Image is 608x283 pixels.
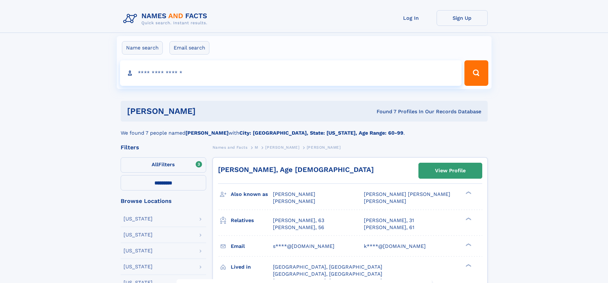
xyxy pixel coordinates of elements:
[152,161,158,168] span: All
[124,248,153,253] div: [US_STATE]
[213,143,248,151] a: Names and Facts
[464,60,488,86] button: Search Button
[120,60,462,86] input: search input
[464,242,472,247] div: ❯
[218,166,374,174] a: [PERSON_NAME], Age [DEMOGRAPHIC_DATA]
[169,41,209,55] label: Email search
[364,224,414,231] a: [PERSON_NAME], 61
[386,10,437,26] a: Log In
[273,264,382,270] span: [GEOGRAPHIC_DATA], [GEOGRAPHIC_DATA]
[437,10,488,26] a: Sign Up
[121,10,213,27] img: Logo Names and Facts
[239,130,403,136] b: City: [GEOGRAPHIC_DATA], State: [US_STATE], Age Range: 60-99
[231,189,273,200] h3: Also known as
[307,145,341,150] span: [PERSON_NAME]
[124,264,153,269] div: [US_STATE]
[124,216,153,221] div: [US_STATE]
[435,163,466,178] div: View Profile
[255,143,258,151] a: M
[464,191,472,195] div: ❯
[231,215,273,226] h3: Relatives
[127,107,286,115] h1: [PERSON_NAME]
[122,41,163,55] label: Name search
[273,271,382,277] span: [GEOGRAPHIC_DATA], [GEOGRAPHIC_DATA]
[364,217,414,224] a: [PERSON_NAME], 31
[273,198,315,204] span: [PERSON_NAME]
[255,145,258,150] span: M
[273,217,324,224] a: [PERSON_NAME], 63
[364,191,450,197] span: [PERSON_NAME] [PERSON_NAME]
[121,145,206,150] div: Filters
[124,232,153,237] div: [US_STATE]
[265,143,299,151] a: [PERSON_NAME]
[231,262,273,272] h3: Lived in
[286,108,481,115] div: Found 7 Profiles In Our Records Database
[464,217,472,221] div: ❯
[231,241,273,252] h3: Email
[273,224,324,231] a: [PERSON_NAME], 56
[364,198,406,204] span: [PERSON_NAME]
[419,163,482,178] a: View Profile
[121,157,206,173] label: Filters
[464,263,472,267] div: ❯
[121,122,488,137] div: We found 7 people named with .
[121,198,206,204] div: Browse Locations
[273,191,315,197] span: [PERSON_NAME]
[265,145,299,150] span: [PERSON_NAME]
[185,130,229,136] b: [PERSON_NAME]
